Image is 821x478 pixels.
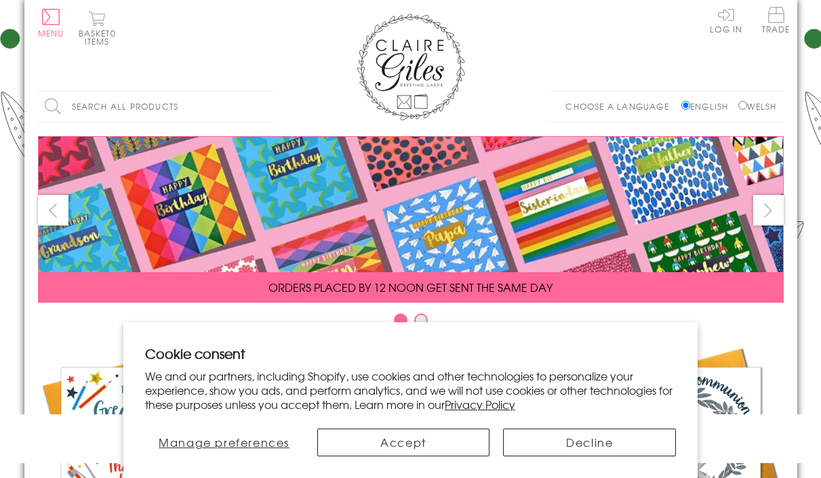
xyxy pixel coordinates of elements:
span: 0 items [85,27,116,47]
input: English [681,101,690,110]
label: Welsh [738,100,777,112]
button: Manage preferences [145,429,304,456]
span: Trade [762,7,790,33]
button: next [753,195,784,225]
p: Choose a language: [565,100,679,112]
a: Privacy Policy [445,396,515,412]
button: Basket0 items [79,11,116,45]
input: Welsh [738,101,747,110]
a: Trade [762,7,790,36]
button: Menu [38,9,64,37]
h2: Cookie consent [145,344,677,363]
a: Log In [710,7,742,33]
div: Carousel Pagination [38,313,784,334]
input: Search [262,91,275,122]
input: Search all products [38,91,275,122]
button: Accept [317,429,490,456]
label: English [681,100,735,112]
button: Carousel Page 2 [414,313,428,327]
span: ORDERS PLACED BY 12 NOON GET SENT THE SAME DAY [268,279,553,295]
p: We and our partners, including Shopify, use cookies and other technologies to personalize your ex... [145,369,677,411]
button: Decline [503,429,676,456]
span: Menu [38,27,64,39]
button: Carousel Page 1 (Current Slide) [394,313,407,327]
img: Claire Giles Greetings Cards [357,14,465,121]
span: Manage preferences [159,434,289,450]
button: prev [38,195,68,225]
